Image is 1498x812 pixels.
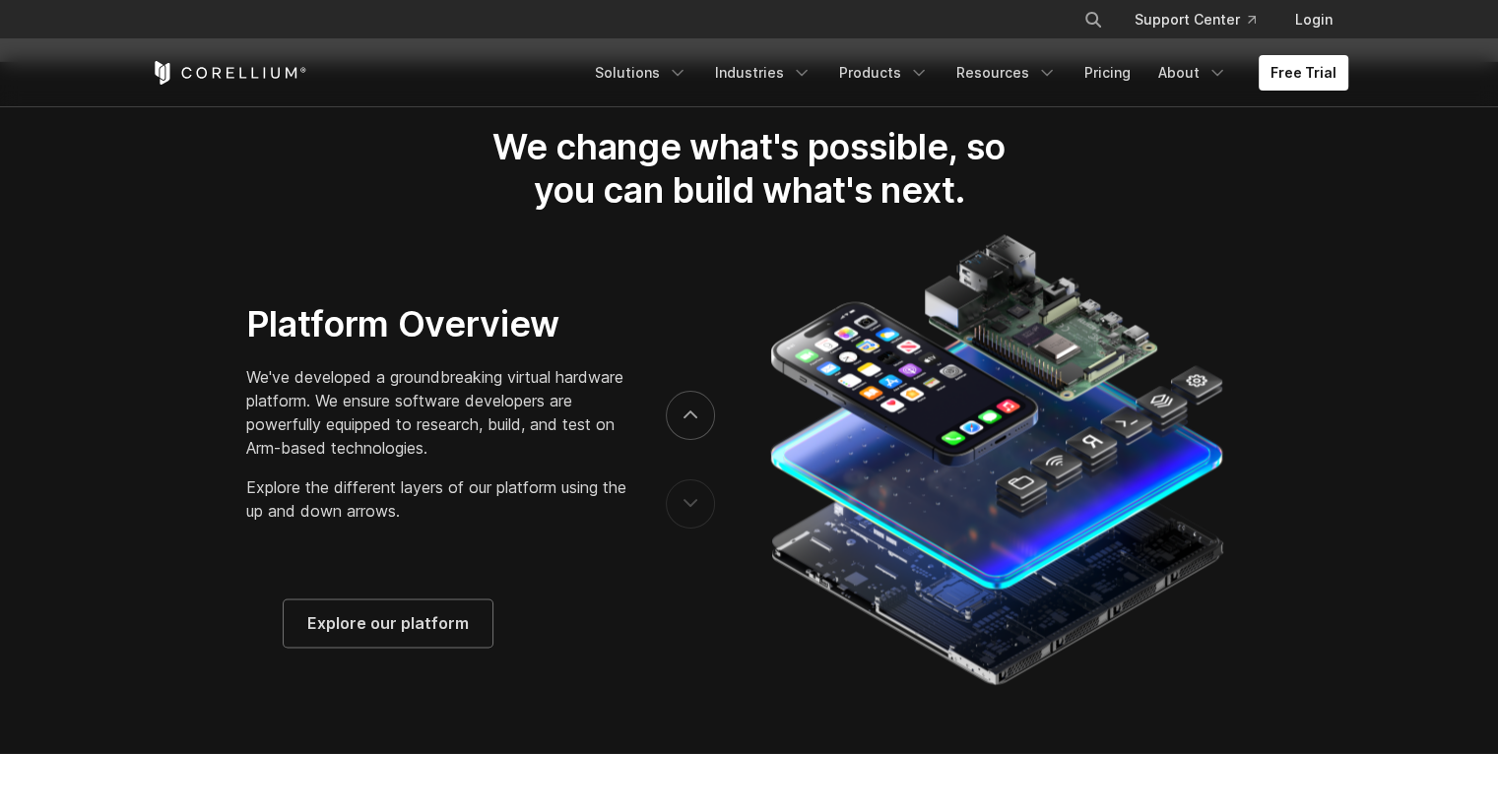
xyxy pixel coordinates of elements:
a: Free Trial [1259,55,1348,91]
button: Search [1075,2,1111,37]
div: Navigation Menu [1060,2,1348,37]
button: previous [666,479,715,529]
a: About [1146,55,1239,91]
a: Industries [703,55,823,91]
h2: We change what's possible, so you can build what's next. [460,125,1039,213]
img: Corellium_Platform_RPI_Full_470 [760,228,1230,691]
p: Explore the different layers of our platform using the up and down arrows. [246,475,626,523]
p: We've developed a groundbreaking virtual hardware platform. We ensure software developers are pow... [246,365,626,460]
div: Navigation Menu [583,55,1348,91]
a: Products [827,55,941,91]
button: next [666,391,715,440]
a: Corellium Home [151,61,307,85]
a: Login [1279,2,1348,37]
a: Explore our platform [284,599,492,647]
a: Resources [944,55,1069,91]
span: Explore our platform [307,611,469,635]
h3: Platform Overview [246,302,626,345]
a: Solutions [583,55,699,91]
a: Pricing [1073,55,1142,91]
a: Support Center [1119,2,1271,37]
